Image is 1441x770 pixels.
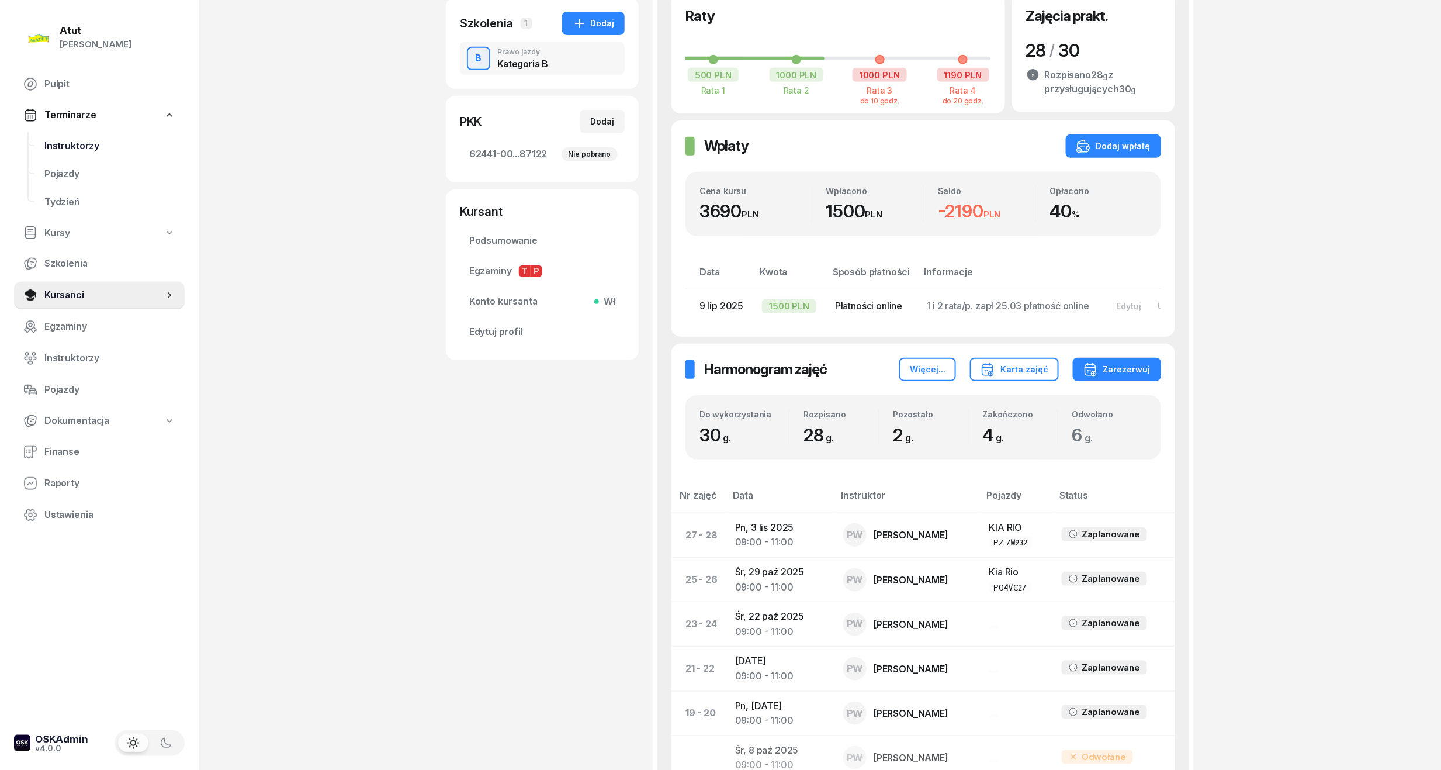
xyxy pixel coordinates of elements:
th: Nr zajęć [671,488,726,513]
div: Dodaj wpłatę [1076,139,1151,153]
div: Kategoria B [497,59,548,68]
th: Kwota [753,264,826,289]
div: PKK [460,113,482,130]
div: Usuń [1158,301,1179,311]
span: Szkolenia [44,256,175,271]
button: Więcej... [899,358,956,381]
div: Opłacono [1050,186,1148,196]
span: Pulpit [44,77,175,92]
td: 27 - 28 [671,513,726,557]
div: Do wykorzystania [699,409,789,419]
small: g [1103,71,1109,80]
td: 23 - 24 [671,602,726,647]
div: 40 [1050,201,1148,222]
div: Pozostało [893,409,968,419]
div: Dodaj [573,16,614,30]
h2: Harmonogram zajęć [704,360,827,379]
span: Instruktorzy [44,351,175,366]
div: Atut [60,26,131,36]
span: Kursanci [44,288,164,303]
a: Instruktorzy [14,344,185,372]
button: Zarezerwuj [1073,358,1161,381]
div: Saldo [938,186,1035,196]
td: Śr, 29 paź 2025 [726,557,834,602]
div: 1190 PLN [937,68,989,82]
div: Płatności online [835,299,907,314]
div: Więcej... [910,362,945,377]
small: g. [826,432,834,444]
td: Pn, [DATE] [726,691,834,736]
span: Dokumentacja [44,413,109,429]
div: 09:00 - 11:00 [735,535,825,550]
span: Egzaminy [469,264,615,279]
span: Podsumowanie [469,233,615,248]
span: Tydzień [44,195,175,210]
span: Instruktorzy [44,139,175,154]
button: Karta zajęć [970,358,1059,381]
td: 25 - 26 [671,557,726,602]
a: Instruktorzy [35,132,185,160]
a: Terminarze [14,102,185,129]
a: Pulpit [14,70,185,98]
div: Rozpisano z przysługujących [1045,68,1161,96]
th: Sposób płatności [826,264,917,289]
div: / [1049,41,1055,60]
div: PZ 7W932 [994,537,1028,547]
div: PO4VC27 [994,582,1027,592]
a: Kursy [14,220,185,247]
span: Wł [599,294,615,309]
span: P [531,265,542,277]
div: [PERSON_NAME] [874,709,948,718]
small: g. [723,432,732,444]
small: g. [1085,432,1093,444]
td: Pn, 3 lis 2025 [726,513,834,557]
span: T [519,265,531,277]
div: Zaplanowane [1082,660,1140,675]
div: Kursant [460,203,625,220]
span: Finanse [44,444,175,460]
span: Pojazdy [44,382,175,398]
div: 09:00 - 11:00 [735,580,825,595]
div: Zarezerwuj [1083,362,1151,377]
span: PW [847,753,864,763]
th: Informacje [917,264,1099,289]
th: Pojazdy [980,488,1052,513]
button: Usuń [1149,296,1187,316]
div: v4.0.0 [35,744,88,752]
th: Status [1052,488,1175,513]
div: Dodaj [590,115,614,129]
span: PW [847,664,864,674]
span: PW [847,619,864,629]
button: Edytuj [1108,296,1149,316]
div: Rata 1 [685,85,741,95]
div: 1500 PLN [762,299,816,313]
span: 6 [1072,424,1099,446]
td: 19 - 20 [671,691,726,736]
td: 21 - 22 [671,647,726,691]
span: 4 [983,424,1010,446]
div: 09:00 - 11:00 [735,669,825,684]
a: Dokumentacja [14,408,185,434]
span: Egzaminy [44,319,175,334]
div: 09:00 - 11:00 [735,713,825,728]
th: Data [685,264,753,289]
small: g. [905,432,913,444]
div: Wpłacono [826,186,924,196]
div: 09:00 - 11:00 [735,624,825,640]
small: PLN [865,209,883,220]
small: PLN [742,209,759,220]
div: KIA RIO [989,520,1043,536]
div: [PERSON_NAME] [874,620,948,629]
h2: Wpłaty [704,137,749,156]
span: 1 i 2 rata/p. zapł 25.03 płatność online [927,300,1090,312]
div: 3690 [699,201,812,222]
div: do 20 godz. [936,96,991,105]
a: Pojazdy [14,376,185,404]
span: 28 [803,424,840,446]
span: 30 [1119,83,1137,95]
div: Zaplanowane [1082,705,1140,720]
span: 62441-00...87122 [469,147,615,162]
small: % [1072,209,1080,220]
div: Rozpisano [803,409,878,419]
button: Dodaj [562,12,625,35]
